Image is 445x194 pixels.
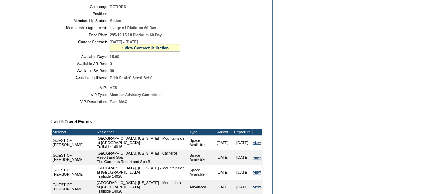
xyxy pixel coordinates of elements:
[96,165,189,180] td: [GEOGRAPHIC_DATA], [US_STATE] - Mountainside at [GEOGRAPHIC_DATA] Trailside 14028
[96,135,189,150] td: [GEOGRAPHIC_DATA], [US_STATE] - Mountainside at [GEOGRAPHIC_DATA] Trailside 14016
[253,140,261,145] a: view
[54,62,107,66] td: Available AR Res:
[110,33,162,37] span: 295-12,15,18 Platinum 60 Day
[54,69,107,73] td: Available SA Res:
[96,150,189,165] td: [GEOGRAPHIC_DATA], [US_STATE] - Carneros Resort and Spa The Carneros Resort and Spa 6
[213,150,233,165] td: [DATE]
[253,170,261,174] a: view
[51,119,92,124] b: Last 5 Travel Events
[233,135,252,150] td: [DATE]
[110,69,114,73] span: 99
[121,46,169,50] a: » View Contract Utilization
[189,135,213,150] td: Space Available
[54,26,107,30] td: Membership Agreement:
[110,26,156,30] span: Usage v1 Platinum 60 Day
[110,76,152,80] span: Pri:0 Peak:0 Sec:0 Sel:0
[54,55,107,59] td: Available Days:
[110,55,119,59] span: 15.00
[189,150,213,165] td: Space Available
[54,76,107,80] td: Available Holidays:
[233,150,252,165] td: [DATE]
[52,129,96,135] td: Member
[54,5,107,9] td: Company:
[213,135,233,150] td: [DATE]
[253,185,261,189] a: view
[54,19,107,23] td: Membership Status:
[110,40,138,44] span: [DATE] - [DATE]
[233,165,252,180] td: [DATE]
[110,100,127,104] span: Past MAC
[213,165,233,180] td: [DATE]
[110,62,112,66] span: 0
[233,129,252,135] td: Departure
[54,12,107,16] td: Position:
[96,129,189,135] td: Residence
[110,86,117,90] span: YES
[52,135,96,150] td: GUEST OF [PERSON_NAME]
[110,93,161,97] span: Member Advisory Committee
[52,165,96,180] td: GUEST OF [PERSON_NAME]
[54,86,107,90] td: VIP:
[110,5,126,9] span: RETIRED
[253,155,261,159] a: view
[189,129,213,135] td: Type
[52,150,96,165] td: GUEST OF [PERSON_NAME]
[189,165,213,180] td: Space Available
[54,100,107,104] td: VIP Description:
[54,40,107,52] td: Current Contract:
[110,19,121,23] span: Active
[213,129,233,135] td: Arrival
[54,93,107,97] td: VIP Type:
[54,33,107,37] td: Price Plan:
